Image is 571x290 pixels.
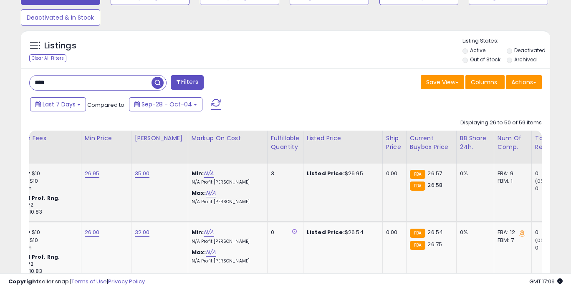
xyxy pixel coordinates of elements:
[8,278,145,286] div: seller snap | |
[188,131,267,164] th: The percentage added to the cost of goods (COGS) that forms the calculator for Min & Max prices.
[535,229,569,236] div: 0
[307,170,376,177] div: $26.95
[29,54,66,62] div: Clear All Filters
[87,101,126,109] span: Compared to:
[386,134,403,151] div: Ship Price
[171,75,203,90] button: Filters
[192,179,261,185] p: N/A Profit [PERSON_NAME]
[206,248,216,257] a: N/A
[192,258,261,264] p: N/A Profit [PERSON_NAME]
[307,169,345,177] b: Listed Price:
[460,119,542,127] div: Displaying 26 to 50 of 59 items
[5,244,75,252] div: $0.30 min
[43,100,76,108] span: Last 7 Days
[204,228,214,237] a: N/A
[410,170,425,179] small: FBA
[498,134,528,151] div: Num of Comp.
[5,237,75,244] div: 15% for > $10
[427,240,442,248] span: 26.75
[498,237,525,244] div: FBM: 7
[5,261,75,268] div: $10 - $11.72
[135,169,150,178] a: 35.00
[410,134,453,151] div: Current Buybox Price
[307,228,345,236] b: Listed Price:
[460,170,488,177] div: 0%
[386,170,400,177] div: 0.00
[5,194,60,202] b: Reduced Prof. Rng.
[535,244,569,252] div: 0
[427,181,442,189] span: 26.58
[135,134,184,143] div: [PERSON_NAME]
[192,169,204,177] b: Min:
[535,134,566,151] div: Total Rev.
[44,40,76,52] h5: Listings
[5,185,75,192] div: $0.30 min
[5,202,75,209] div: $10 - $11.72
[5,253,60,260] b: Reduced Prof. Rng.
[535,178,547,184] small: (0%)
[271,229,297,236] div: 0
[460,134,490,151] div: BB Share 24h.
[421,75,464,89] button: Save View
[498,229,525,236] div: FBA: 12
[529,277,563,285] span: 2025-10-12 17:09 GMT
[427,169,442,177] span: 26.57
[5,229,75,236] div: 8% for <= $10
[21,9,100,26] button: Deactivated & In Stock
[410,241,425,250] small: FBA
[192,134,264,143] div: Markup on Cost
[460,229,488,236] div: 0%
[192,199,261,205] p: N/A Profit [PERSON_NAME]
[129,97,202,111] button: Sep-28 - Oct-04
[386,229,400,236] div: 0.00
[506,75,542,89] button: Actions
[192,248,206,256] b: Max:
[470,56,500,63] label: Out of Stock
[71,277,107,285] a: Terms of Use
[410,182,425,191] small: FBA
[514,47,546,54] label: Deactivated
[471,78,497,86] span: Columns
[206,189,216,197] a: N/A
[5,177,75,185] div: 15% for > $10
[307,229,376,236] div: $26.54
[271,134,300,151] div: Fulfillable Quantity
[141,100,192,108] span: Sep-28 - Oct-04
[85,169,100,178] a: 26.95
[5,134,78,143] div: Amazon Fees
[5,170,75,177] div: 8% for <= $10
[192,228,204,236] b: Min:
[498,170,525,177] div: FBA: 9
[535,237,547,244] small: (0%)
[535,170,569,177] div: 0
[470,47,485,54] label: Active
[30,97,86,111] button: Last 7 Days
[465,75,505,89] button: Columns
[427,228,443,236] span: 26.54
[85,134,128,143] div: Min Price
[535,185,569,192] div: 0
[307,134,379,143] div: Listed Price
[8,277,39,285] strong: Copyright
[204,169,214,178] a: N/A
[462,37,551,45] p: Listing States:
[498,177,525,185] div: FBM: 1
[514,56,537,63] label: Archived
[108,277,145,285] a: Privacy Policy
[271,170,297,177] div: 3
[85,228,100,237] a: 26.00
[135,228,150,237] a: 32.00
[192,189,206,197] b: Max:
[5,209,75,216] div: $10.01 - $10.83
[192,239,261,245] p: N/A Profit [PERSON_NAME]
[410,229,425,238] small: FBA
